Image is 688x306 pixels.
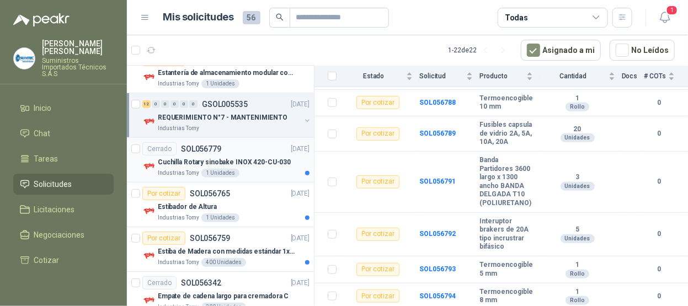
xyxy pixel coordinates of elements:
[161,100,169,108] div: 0
[479,217,533,251] b: Interuptor brakers de 20A tipo incrustrar bifásico
[190,234,230,242] p: SOL056759
[479,121,533,147] b: Fusibles capsula de vidrio 2A, 5A, 10A, 20A
[448,41,512,59] div: 1 - 22 de 22
[644,98,675,108] b: 0
[419,66,479,87] th: Solicitud
[158,202,217,212] p: Estibador de Altura
[243,11,260,24] span: 56
[479,156,533,208] b: Banda Partidores 3600 largo x 1300 ancho BANDA DELGADA T10 (POLIURETANO)
[201,213,239,222] div: 1 Unidades
[127,227,314,272] a: Por cotizarSOL056759[DATE] Company LogoEstiba de Madera con medidas estándar 1x120x15 de altoIndu...
[142,71,156,84] img: Company Logo
[158,112,287,123] p: REQUERIMIENTO N°7 - MANTENIMIENTO
[180,100,188,108] div: 0
[127,182,314,227] a: Por cotizarSOL056765[DATE] Company LogoEstibador de AlturaIndustrias Tomy1 Unidades
[561,133,595,142] div: Unidades
[152,100,160,108] div: 0
[14,48,35,69] img: Company Logo
[13,174,114,195] a: Solicitudes
[610,40,675,61] button: No Leídos
[276,13,284,21] span: search
[158,169,199,178] p: Industrias Tomy
[356,263,399,276] div: Por cotizar
[142,160,156,173] img: Company Logo
[142,249,156,262] img: Company Logo
[566,296,589,305] div: Rollo
[561,182,595,191] div: Unidades
[201,169,239,178] div: 1 Unidades
[644,229,675,239] b: 0
[356,96,399,109] div: Por cotizar
[479,261,533,278] b: Termoencogible 5 mm
[158,157,291,168] p: Cuchilla Rotary sinobake INOX 420-CU-030
[644,176,675,187] b: 0
[190,190,230,197] p: SOL056765
[163,9,234,25] h1: Mis solicitudes
[644,264,675,275] b: 0
[540,288,615,297] b: 1
[479,94,533,111] b: Termoencogible 10 mm
[419,130,456,137] a: SOL056789
[343,66,419,87] th: Estado
[540,72,606,80] span: Cantidad
[34,127,51,139] span: Chat
[291,99,310,110] p: [DATE]
[356,127,399,141] div: Por cotizar
[505,12,528,24] div: Todas
[540,125,615,134] b: 20
[34,178,72,190] span: Solicitudes
[622,66,644,87] th: Docs
[34,153,58,165] span: Tareas
[521,40,601,61] button: Asignado a mi
[42,40,114,55] p: [PERSON_NAME] [PERSON_NAME]
[291,278,310,288] p: [DATE]
[13,224,114,245] a: Negociaciones
[419,72,464,80] span: Solicitud
[142,142,177,155] div: Cerrado
[479,66,540,87] th: Producto
[644,291,675,302] b: 0
[158,124,199,133] p: Industrias Tomy
[13,123,114,144] a: Chat
[158,213,199,222] p: Industrias Tomy
[419,230,456,238] a: SOL056792
[34,102,52,114] span: Inicio
[158,79,199,88] p: Industrias Tomy
[127,138,314,182] a: CerradoSOL056779[DATE] Company LogoCuchilla Rotary sinobake INOX 420-CU-030Industrias Tomy1 Unidades
[142,205,156,218] img: Company Logo
[142,98,312,133] a: 12 0 0 0 0 0 GSOL005535[DATE] Company LogoREQUERIMIENTO N°7 - MANTENIMIENTOIndustrias Tomy
[356,175,399,189] div: Por cotizar
[540,94,615,103] b: 1
[127,49,314,93] a: Por cotizarSOL056869[DATE] Company LogoEstantería de almacenamiento modular con organizadores abi...
[356,228,399,241] div: Por cotizar
[291,144,310,154] p: [DATE]
[419,265,456,273] a: SOL056793
[419,99,456,106] a: SOL056788
[142,100,151,108] div: 12
[158,246,295,257] p: Estiba de Madera con medidas estándar 1x120x15 de alto
[291,189,310,199] p: [DATE]
[343,72,404,80] span: Estado
[540,66,621,87] th: Cantidad
[142,115,156,128] img: Company Logo
[419,292,456,300] a: SOL056794
[419,178,456,185] a: SOL056791
[479,72,524,80] span: Producto
[13,199,114,220] a: Licitaciones
[644,128,675,139] b: 0
[34,203,75,216] span: Licitaciones
[13,148,114,169] a: Tareas
[42,57,114,77] p: Suministros Importados Técnicos S.A.S
[540,226,615,234] b: 5
[202,100,248,108] p: GSOL005535
[34,229,85,241] span: Negociaciones
[142,187,185,200] div: Por cotizar
[13,13,70,26] img: Logo peakr
[479,288,533,305] b: Termoencogible 8 mm
[142,232,185,245] div: Por cotizar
